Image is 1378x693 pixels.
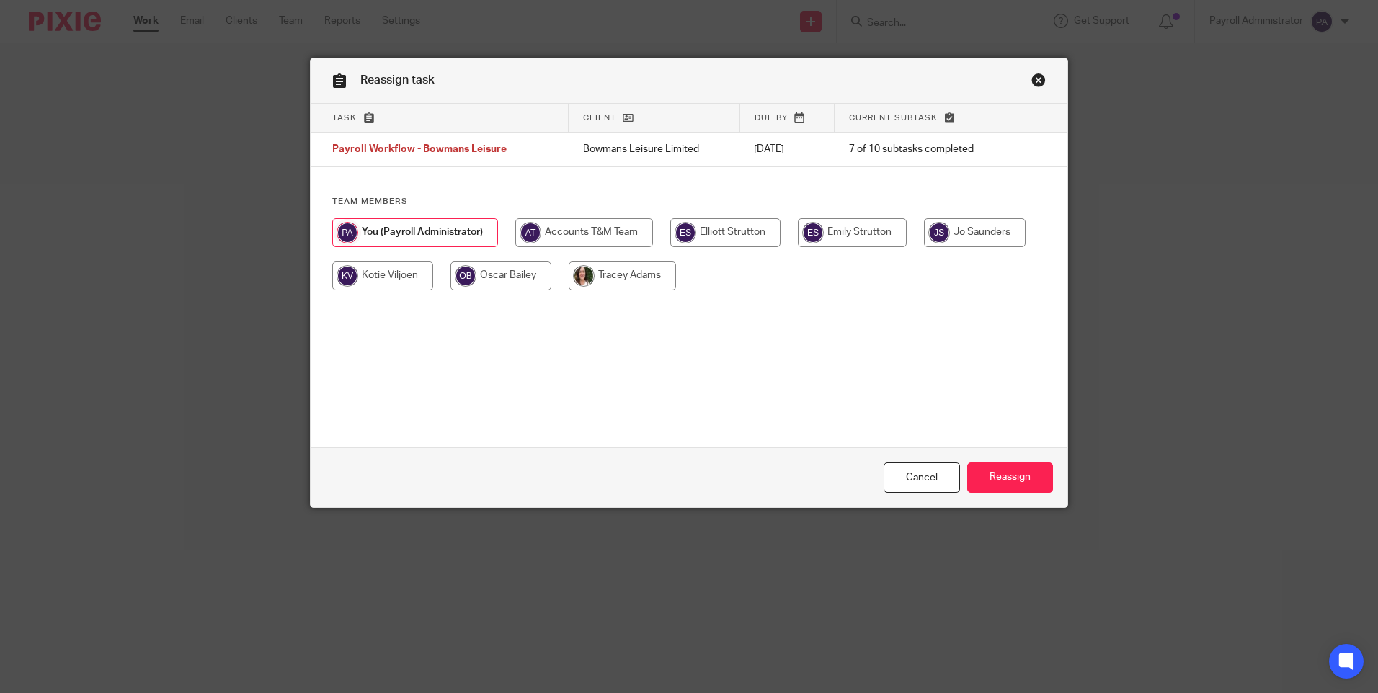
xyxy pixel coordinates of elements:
a: Close this dialog window [1031,73,1046,92]
span: Reassign task [360,74,435,86]
h4: Team members [332,196,1046,207]
p: Bowmans Leisure Limited [583,142,726,156]
td: 7 of 10 subtasks completed [835,133,1016,167]
p: [DATE] [754,142,819,156]
a: Close this dialog window [884,462,960,493]
span: Client [583,114,616,122]
span: Due by [755,114,788,122]
input: Reassign [967,462,1053,493]
span: Current subtask [849,114,938,122]
span: Payroll Workflow - Bowmans Leisure [332,145,507,155]
span: Task [332,114,357,122]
